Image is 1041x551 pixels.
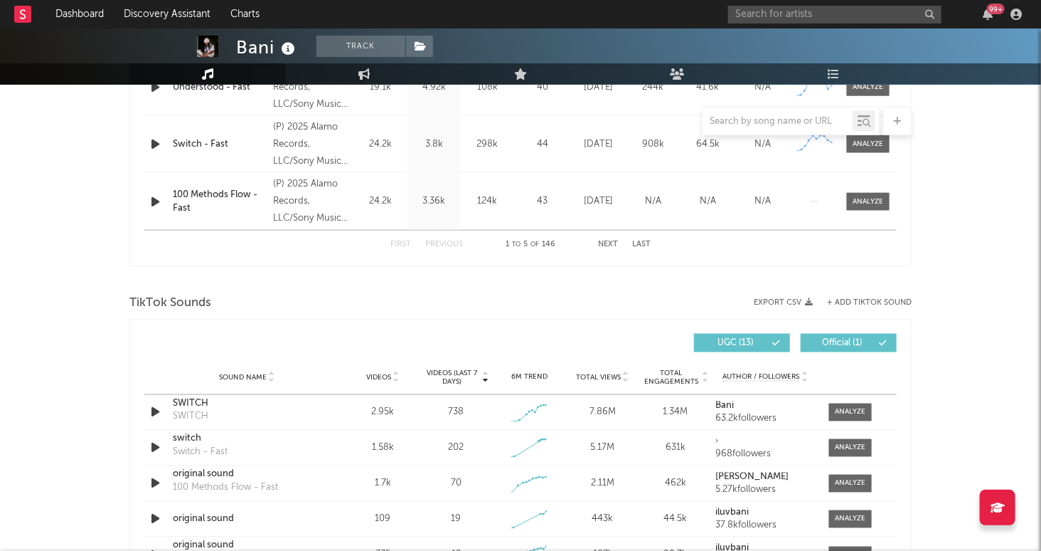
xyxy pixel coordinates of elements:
[643,441,709,456] div: 631k
[643,406,709,420] div: 1.34M
[813,299,912,307] button: + Add TikTok Sound
[411,80,457,95] div: 4.92k
[716,521,815,531] div: 37.8k followers
[273,62,351,113] div: (P) 2025 Alamo Records, LLC/Sony Music Entertainment
[173,468,321,482] a: original sound
[173,137,266,152] a: Switch - Fast
[716,402,735,411] strong: Bani
[366,373,391,382] span: Videos
[575,194,622,209] div: [DATE]
[129,295,211,312] span: TikTok Sounds
[703,339,769,347] span: UGC ( 13 )
[632,241,651,248] button: Last
[464,80,511,95] div: 108k
[827,299,912,307] button: + Add TikTok Sound
[684,194,732,209] div: N/A
[570,406,636,420] div: 7.86M
[411,137,457,152] div: 3.8k
[684,80,732,95] div: 41.6k
[530,241,539,248] span: of
[518,194,567,209] div: 43
[739,80,786,95] div: N/A
[464,194,511,209] div: 124k
[754,298,813,307] button: Export CSV
[350,441,416,456] div: 1.58k
[739,194,786,209] div: N/A
[643,369,700,386] span: Total Engagements
[629,194,677,209] div: N/A
[716,473,815,483] a: [PERSON_NAME]
[518,137,567,152] div: 44
[173,446,228,460] div: Switch - Fast
[350,513,416,527] div: 109
[728,6,941,23] input: Search for artists
[694,334,790,352] button: UGC(13)
[173,397,321,411] a: SWITCH
[570,477,636,491] div: 2.11M
[570,513,636,527] div: 443k
[358,80,404,95] div: 19.1k
[629,137,677,152] div: 908k
[570,441,636,456] div: 5.17M
[512,241,520,248] span: to
[576,373,621,382] span: Total Views
[390,241,411,248] button: First
[448,441,464,456] div: 202
[425,241,463,248] button: Previous
[173,513,321,527] a: original sound
[173,188,266,216] a: 100 Methods Flow - Fast
[987,4,1005,14] div: 99 +
[716,414,815,424] div: 63.2k followers
[716,450,815,460] div: 968 followers
[575,80,622,95] div: [DATE]
[273,176,351,227] div: (P) 2025 Alamo Records, LLC/Sony Music Entertainment
[739,137,786,152] div: N/A
[722,372,799,382] span: Author / Followers
[801,334,897,352] button: Official(1)
[629,80,677,95] div: 244k
[358,137,404,152] div: 24.2k
[358,194,404,209] div: 24.2k
[173,481,278,495] div: 100 Methods Flow - Fast
[236,36,299,59] div: Bani
[219,373,267,382] span: Sound Name
[448,406,464,420] div: 738
[451,513,461,527] div: 19
[575,137,622,152] div: [DATE]
[643,513,709,527] div: 44.5k
[496,372,562,382] div: 6M Trend
[518,80,567,95] div: 40
[491,236,570,253] div: 1 5 146
[684,137,732,152] div: 64.5k
[451,477,461,491] div: 70
[716,402,815,411] a: Bani
[703,116,853,127] input: Search by song name or URL
[423,369,481,386] span: Videos (last 7 days)
[173,80,266,95] a: Understood - Fast
[464,137,511,152] div: 298k
[173,432,321,446] a: switch
[810,339,875,347] span: Official ( 1 )
[716,486,815,495] div: 5.27k followers
[411,194,457,209] div: 3.36k
[643,477,709,491] div: 462k
[716,508,749,518] strong: iluvbani
[316,36,405,57] button: Track
[173,410,208,424] div: SWITCH
[350,406,416,420] div: 2.95k
[716,508,815,518] a: iluvbani
[350,477,416,491] div: 1.7k
[983,9,993,20] button: 99+
[273,119,351,170] div: (P) 2025 Alamo Records, LLC/Sony Music Entertainment
[716,473,789,482] strong: [PERSON_NAME]
[598,241,618,248] button: Next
